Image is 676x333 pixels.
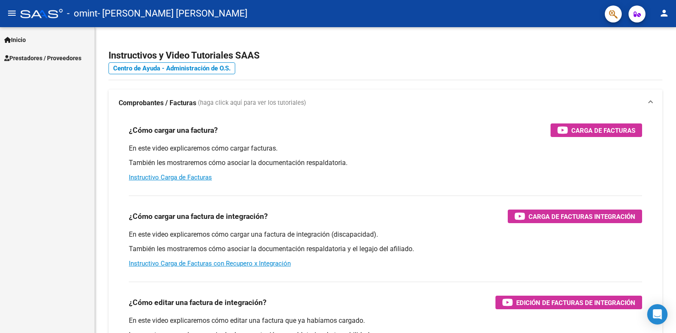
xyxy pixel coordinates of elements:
[129,173,212,181] a: Instructivo Carga de Facturas
[129,244,642,254] p: También les mostraremos cómo asociar la documentación respaldatoria y el legajo del afiliado.
[529,211,635,222] span: Carga de Facturas Integración
[4,35,26,45] span: Inicio
[108,90,662,117] mat-expansion-panel-header: Comprobantes / Facturas (haga click aquí para ver los tutoriales)
[508,210,642,223] button: Carga de Facturas Integración
[119,98,196,108] strong: Comprobantes / Facturas
[571,125,635,136] span: Carga de Facturas
[495,296,642,309] button: Edición de Facturas de integración
[647,304,668,325] div: Open Intercom Messenger
[129,260,291,267] a: Instructivo Carga de Facturas con Recupero x Integración
[108,62,235,74] a: Centro de Ayuda - Administración de O.S.
[129,297,267,308] h3: ¿Cómo editar una factura de integración?
[129,230,642,239] p: En este video explicaremos cómo cargar una factura de integración (discapacidad).
[129,210,268,222] h3: ¿Cómo cargar una factura de integración?
[7,8,17,18] mat-icon: menu
[516,297,635,308] span: Edición de Facturas de integración
[659,8,669,18] mat-icon: person
[129,316,642,325] p: En este video explicaremos cómo editar una factura que ya habíamos cargado.
[129,158,642,168] p: También les mostraremos cómo asociar la documentación respaldatoria.
[129,144,642,153] p: En este video explicaremos cómo cargar facturas.
[67,4,97,23] span: - omint
[551,123,642,137] button: Carga de Facturas
[198,98,306,108] span: (haga click aquí para ver los tutoriales)
[4,53,81,63] span: Prestadores / Proveedores
[97,4,248,23] span: - [PERSON_NAME] [PERSON_NAME]
[129,124,218,136] h3: ¿Cómo cargar una factura?
[108,48,662,64] h2: Instructivos y Video Tutoriales SAAS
